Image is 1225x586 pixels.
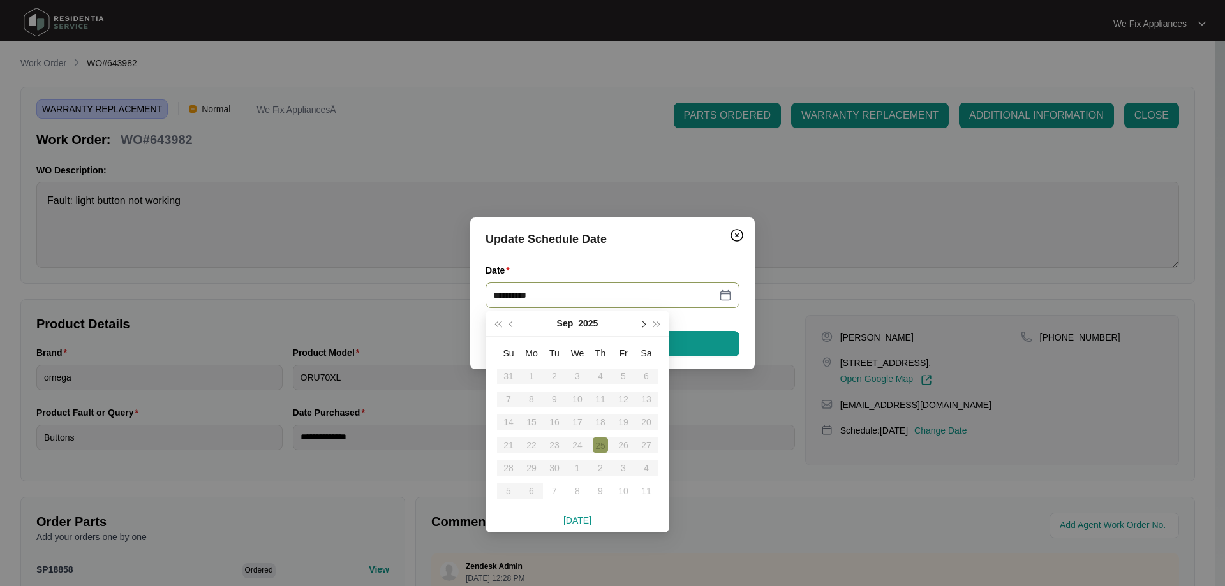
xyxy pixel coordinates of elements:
[635,342,658,365] th: Sa
[497,342,520,365] th: Su
[493,288,716,302] input: Date
[612,342,635,365] th: Fr
[566,342,589,365] th: We
[520,342,543,365] th: Mo
[589,342,612,365] th: Th
[547,483,562,499] div: 7
[635,480,658,502] td: 2025-10-11
[543,480,566,502] td: 2025-10-07
[557,311,574,336] button: Sep
[729,228,745,243] img: closeCircle
[612,480,635,502] td: 2025-10-10
[639,483,654,499] div: 11
[486,230,739,248] div: Update Schedule Date
[570,483,585,499] div: 8
[486,264,515,277] label: Date
[727,225,747,245] button: Close
[563,515,591,525] a: [DATE]
[589,480,612,502] td: 2025-10-09
[616,483,631,499] div: 10
[543,342,566,365] th: Tu
[593,483,608,499] div: 9
[566,480,589,502] td: 2025-10-08
[578,311,598,336] button: 2025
